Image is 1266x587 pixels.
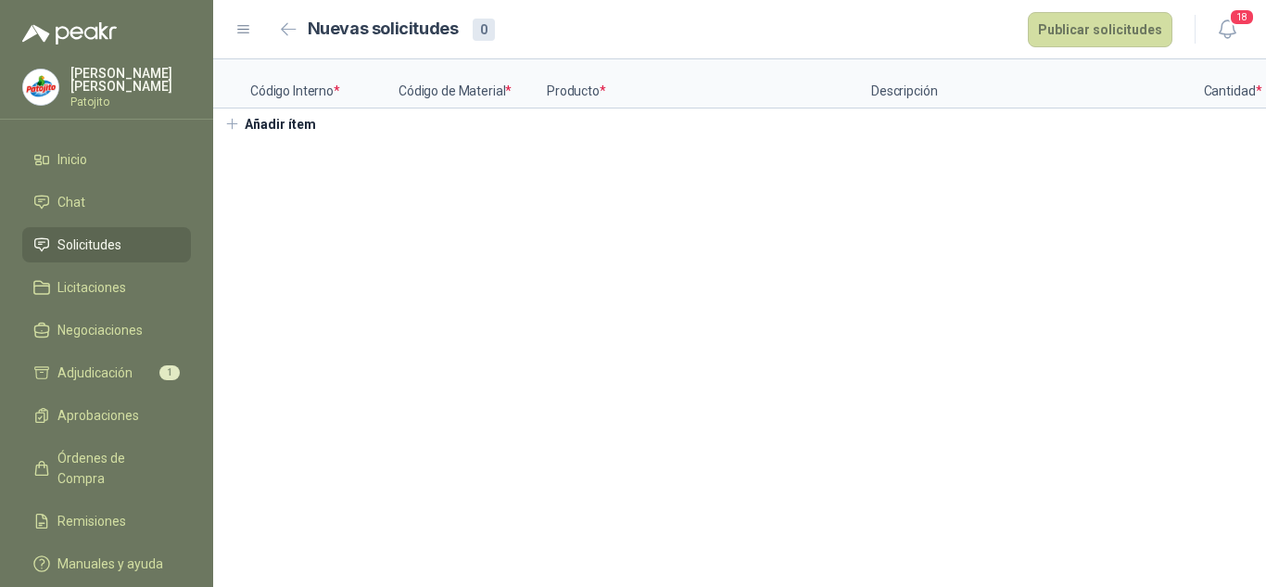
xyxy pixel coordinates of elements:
p: Código de Material [399,59,547,108]
img: Logo peakr [22,22,117,45]
div: 0 [473,19,495,41]
a: Órdenes de Compra [22,440,191,496]
span: Aprobaciones [57,405,139,426]
a: Adjudicación1 [22,355,191,390]
button: Añadir ítem [213,108,327,140]
a: Inicio [22,142,191,177]
a: Aprobaciones [22,398,191,433]
span: Órdenes de Compra [57,448,173,489]
a: Licitaciones [22,270,191,305]
p: Producto [547,59,871,108]
a: Chat [22,185,191,220]
img: Company Logo [23,70,58,105]
span: Inicio [57,149,87,170]
span: Chat [57,192,85,212]
span: Negociaciones [57,320,143,340]
span: Manuales y ayuda [57,554,163,574]
span: Adjudicación [57,363,133,383]
p: Patojito [70,96,191,108]
button: 18 [1210,13,1244,46]
span: 18 [1229,8,1255,26]
a: Negociaciones [22,313,191,348]
h2: Nuevas solicitudes [308,16,459,43]
span: Solicitudes [57,235,121,255]
span: Licitaciones [57,277,126,298]
p: [PERSON_NAME] [PERSON_NAME] [70,67,191,93]
a: Solicitudes [22,227,191,262]
span: 1 [159,365,180,380]
p: Descripción [871,59,1196,108]
a: Manuales y ayuda [22,546,191,581]
p: Código Interno [250,59,399,108]
span: Remisiones [57,511,126,531]
button: Publicar solicitudes [1028,12,1172,47]
a: Remisiones [22,504,191,539]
